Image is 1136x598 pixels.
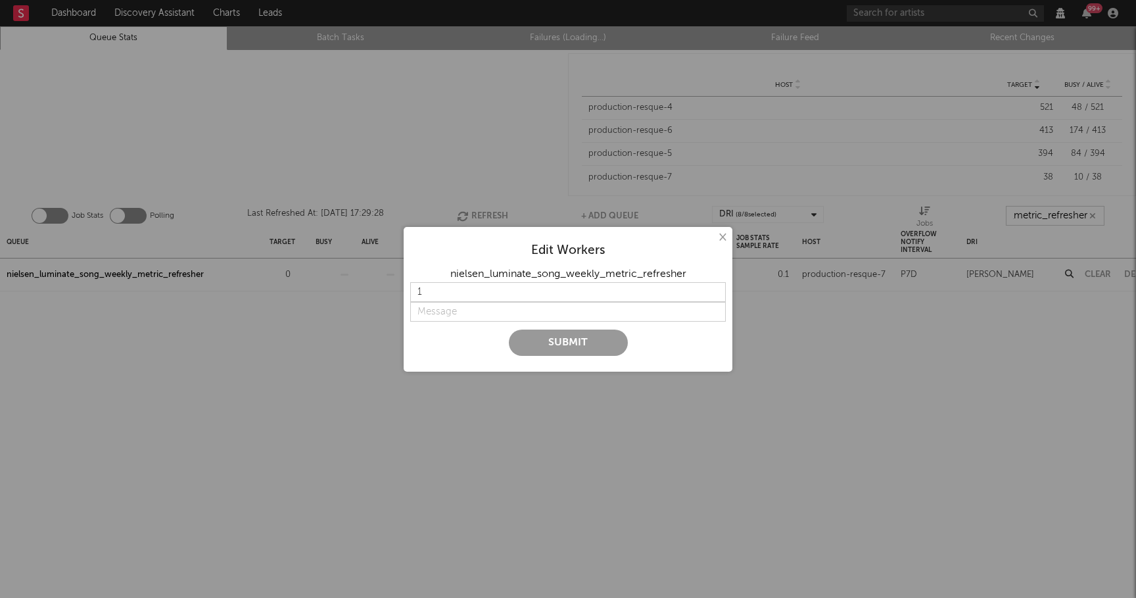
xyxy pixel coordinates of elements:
[410,266,726,282] div: nielsen_luminate_song_weekly_metric_refresher
[410,302,726,322] input: Message
[509,330,628,356] button: Submit
[410,243,726,259] div: Edit Workers
[715,230,729,245] button: ×
[410,282,726,302] input: Target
